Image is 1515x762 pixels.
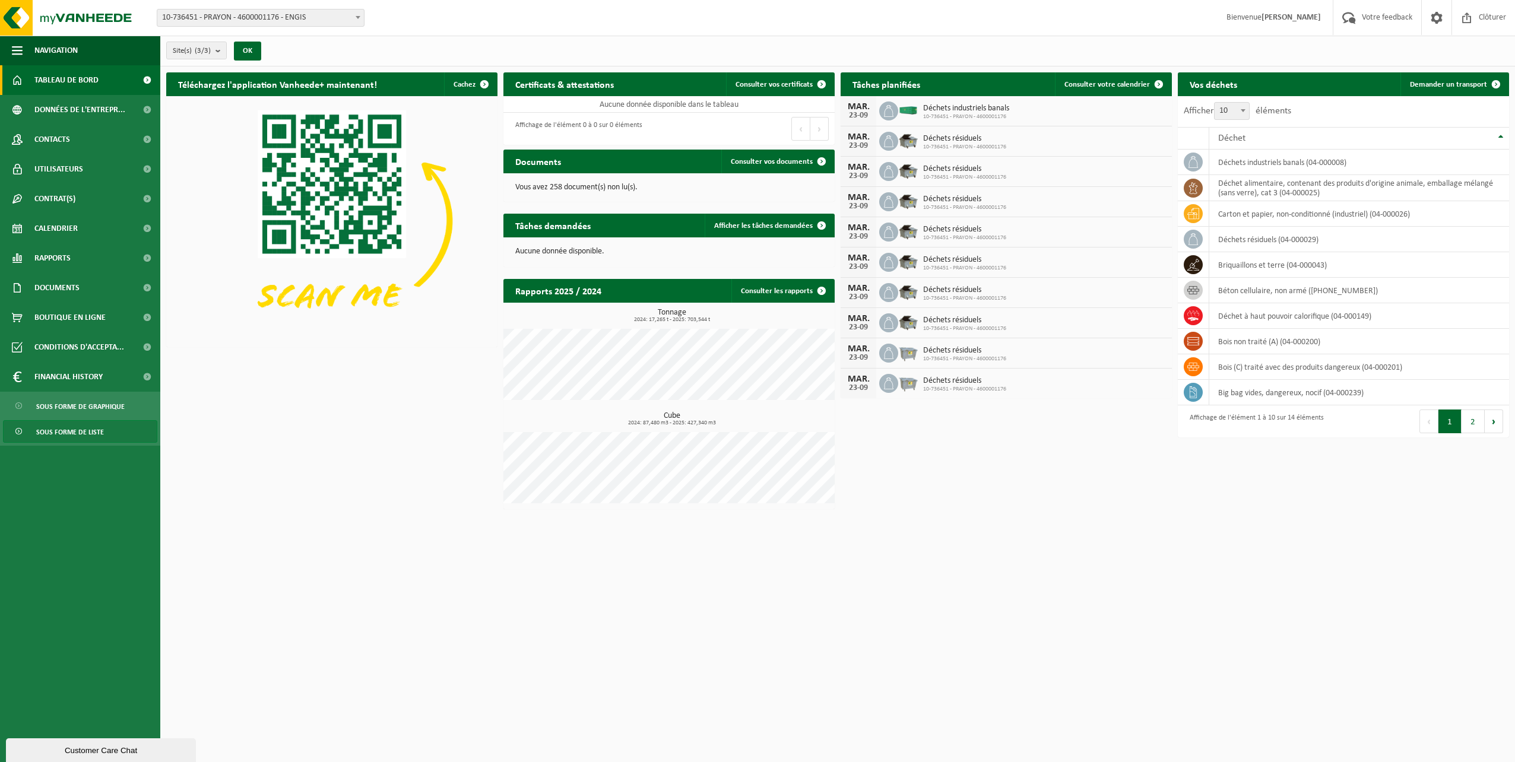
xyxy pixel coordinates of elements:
[847,132,870,142] div: MAR.
[503,279,613,302] h2: Rapports 2025 / 2024
[503,150,573,173] h2: Documents
[923,195,1006,204] span: Déchets résiduels
[847,284,870,293] div: MAR.
[509,309,835,323] h3: Tonnage
[1209,278,1509,303] td: béton cellulaire, non armé ([PHONE_NUMBER])
[515,247,823,256] p: Aucune donnée disponible.
[847,172,870,180] div: 23-09
[1064,81,1150,88] span: Consulter votre calendrier
[454,81,476,88] span: Cachez
[509,420,835,426] span: 2024: 87,480 m3 - 2025: 427,340 m3
[714,222,813,230] span: Afficher les tâches demandées
[34,154,83,184] span: Utilisateurs
[1055,72,1171,96] a: Consulter votre calendrier
[847,374,870,384] div: MAR.
[923,295,1006,302] span: 10-736451 - PRAYON - 4600001176
[1462,409,1485,433] button: 2
[847,223,870,233] div: MAR.
[923,316,1006,325] span: Déchets résiduels
[34,125,70,154] span: Contacts
[1209,380,1509,405] td: big bag vides, dangereux, nocif (04-000239)
[1184,408,1324,434] div: Affichage de l'élément 1 à 10 sur 14 éléments
[515,183,823,192] p: Vous avez 258 document(s) non lu(s).
[923,164,1006,174] span: Déchets résiduels
[898,221,918,241] img: WB-5000-GAL-GY-01
[841,72,932,96] h2: Tâches planifiées
[157,9,364,26] span: 10-736451 - PRAYON - 4600001176 - ENGIS
[847,354,870,362] div: 23-09
[34,184,75,214] span: Contrat(s)
[157,9,365,27] span: 10-736451 - PRAYON - 4600001176 - ENGIS
[923,113,1009,120] span: 10-736451 - PRAYON - 4600001176
[847,142,870,150] div: 23-09
[898,342,918,362] img: WB-2500-GAL-GY-01
[166,96,497,345] img: Download de VHEPlus App
[1485,409,1503,433] button: Next
[847,233,870,241] div: 23-09
[1209,201,1509,227] td: carton et papier, non-conditionné (industriel) (04-000026)
[923,325,1006,332] span: 10-736451 - PRAYON - 4600001176
[731,279,833,303] a: Consulter les rapports
[1209,252,1509,278] td: briquaillons et terre (04-000043)
[847,263,870,271] div: 23-09
[1209,303,1509,329] td: déchet à haut pouvoir calorifique (04-000149)
[736,81,813,88] span: Consulter vos certificats
[503,96,835,113] td: Aucune donnée disponible dans le tableau
[791,117,810,141] button: Previous
[923,346,1006,355] span: Déchets résiduels
[923,204,1006,211] span: 10-736451 - PRAYON - 4600001176
[1262,13,1321,22] strong: [PERSON_NAME]
[847,193,870,202] div: MAR.
[923,225,1006,234] span: Déchets résiduels
[705,214,833,237] a: Afficher les tâches demandées
[923,355,1006,363] span: 10-736451 - PRAYON - 4600001176
[166,72,389,96] h2: Téléchargez l'application Vanheede+ maintenant!
[34,65,99,95] span: Tableau de bord
[1209,175,1509,201] td: déchet alimentaire, contenant des produits d'origine animale, emballage mélangé (sans verre), cat...
[234,42,261,61] button: OK
[1209,150,1509,175] td: déchets industriels banals (04-000008)
[847,384,870,392] div: 23-09
[898,104,918,115] img: HK-XC-30-GN-00
[34,36,78,65] span: Navigation
[923,386,1006,393] span: 10-736451 - PRAYON - 4600001176
[923,144,1006,151] span: 10-736451 - PRAYON - 4600001176
[923,234,1006,242] span: 10-736451 - PRAYON - 4600001176
[34,95,125,125] span: Données de l'entrepr...
[1215,103,1249,119] span: 10
[1438,409,1462,433] button: 1
[898,251,918,271] img: WB-5000-GAL-GY-01
[721,150,833,173] a: Consulter vos documents
[1419,409,1438,433] button: Previous
[1209,354,1509,380] td: bois (C) traité avec des produits dangereux (04-000201)
[923,376,1006,386] span: Déchets résiduels
[898,190,918,211] img: WB-5000-GAL-GY-01
[195,47,211,55] count: (3/3)
[34,362,103,392] span: Financial History
[923,174,1006,181] span: 10-736451 - PRAYON - 4600001176
[36,395,125,418] span: Sous forme de graphique
[1218,134,1245,143] span: Déchet
[898,312,918,332] img: WB-5000-GAL-GY-01
[810,117,829,141] button: Next
[3,395,157,417] a: Sous forme de graphique
[923,265,1006,272] span: 10-736451 - PRAYON - 4600001176
[898,372,918,392] img: WB-2500-GAL-GY-01
[923,285,1006,295] span: Déchets résiduels
[923,134,1006,144] span: Déchets résiduels
[1410,81,1487,88] span: Demander un transport
[898,160,918,180] img: WB-5000-GAL-GY-01
[173,42,211,60] span: Site(s)
[847,163,870,172] div: MAR.
[847,102,870,112] div: MAR.
[923,104,1009,113] span: Déchets industriels banals
[898,281,918,301] img: WB-5000-GAL-GY-01
[1178,72,1249,96] h2: Vos déchets
[3,420,157,443] a: Sous forme de liste
[444,72,496,96] button: Cachez
[34,214,78,243] span: Calendrier
[1209,227,1509,252] td: déchets résiduels (04-000029)
[166,42,227,59] button: Site(s)(3/3)
[503,214,603,237] h2: Tâches demandées
[36,421,104,443] span: Sous forme de liste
